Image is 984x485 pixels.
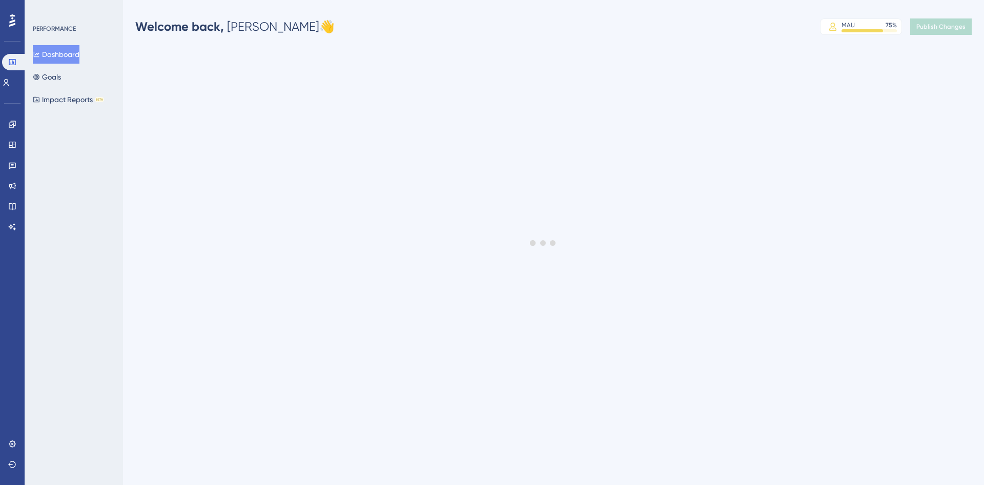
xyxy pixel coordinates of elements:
div: BETA [95,97,104,102]
div: 75 % [886,21,897,29]
div: PERFORMANCE [33,25,76,33]
button: Impact ReportsBETA [33,90,104,109]
span: Welcome back, [135,19,224,34]
button: Goals [33,68,61,86]
button: Publish Changes [910,18,972,35]
div: [PERSON_NAME] 👋 [135,18,335,35]
div: MAU [842,21,855,29]
button: Dashboard [33,45,79,64]
span: Publish Changes [916,23,966,31]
